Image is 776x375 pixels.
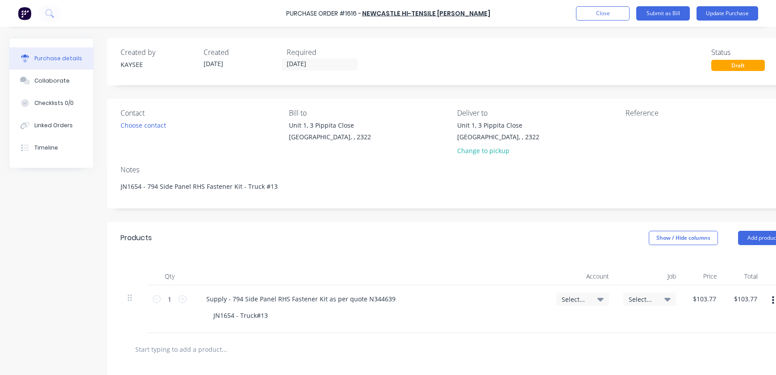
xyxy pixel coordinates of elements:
button: Show / Hide columns [649,231,718,245]
button: Timeline [9,137,93,159]
div: [GEOGRAPHIC_DATA], , 2322 [289,132,371,142]
div: Purchase Order #1616 - [286,9,361,18]
div: Bill to [289,108,451,118]
button: Linked Orders [9,114,93,137]
div: Choose contact [121,121,166,130]
div: JN1654 - Truck#13 [206,309,275,322]
div: Timeline [34,144,58,152]
div: Products [121,233,152,243]
button: Update Purchase [697,6,758,21]
div: Created by [121,47,196,58]
div: Unit 1, 3 Pippita Close [457,121,539,130]
div: Linked Orders [34,121,73,129]
div: KAYSEE [121,60,196,69]
div: Purchase details [34,54,82,62]
img: Factory [18,7,31,20]
div: Qty [147,267,192,285]
input: Start typing to add a product... [135,340,313,358]
div: Collaborate [34,77,70,85]
span: Select... [562,295,588,304]
button: Checklists 0/0 [9,92,93,114]
div: Draft [711,60,765,71]
span: Select... [629,295,655,304]
div: Price [683,267,724,285]
a: Newcastle Hi-Tensile [PERSON_NAME] [362,9,490,18]
button: Submit as Bill [636,6,690,21]
div: Created [204,47,280,58]
div: [GEOGRAPHIC_DATA], , 2322 [457,132,539,142]
button: Collaborate [9,70,93,92]
div: Supply - 794 Side Panel RHS Fastener Kit as per quote N344639 [199,292,403,305]
div: Unit 1, 3 Pippita Close [289,121,371,130]
div: Deliver to [457,108,619,118]
div: Required [287,47,363,58]
div: Change to pickup [457,146,539,155]
div: Checklists 0/0 [34,99,74,107]
div: Account [549,267,616,285]
div: Total [724,267,765,285]
div: Contact [121,108,282,118]
button: Close [576,6,630,21]
button: Purchase details [9,47,93,70]
div: Job [616,267,683,285]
